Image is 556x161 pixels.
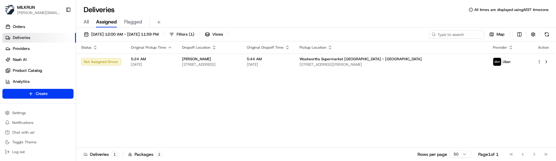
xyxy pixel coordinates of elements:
[2,44,76,54] a: Providers
[131,62,172,67] span: [DATE]
[189,32,194,37] span: ( 1 )
[17,10,61,15] button: [PERSON_NAME][EMAIL_ADDRESS][DOMAIN_NAME]
[124,18,142,26] span: Flagged
[13,35,30,40] span: Deliveries
[13,57,27,62] span: Nash AI
[81,45,91,50] span: Status
[474,7,549,12] span: All times are displayed using AEST timezone
[12,120,34,125] span: Notifications
[2,138,74,146] button: Toggle Theme
[2,22,76,32] a: Orders
[2,148,74,156] button: Log out
[300,57,422,61] span: Woolworths Supermarket [GEOGRAPHIC_DATA] - [GEOGRAPHIC_DATA]
[493,58,501,66] img: uber-new-logo.jpeg
[247,45,284,50] span: Original Dropoff Time
[84,5,115,15] h1: Deliveries
[2,33,76,43] a: Deliveries
[2,109,74,117] button: Settings
[156,152,163,157] div: 1
[167,30,197,39] button: Filters(1)
[543,30,551,39] button: Refresh
[12,140,37,145] span: Toggle Theme
[182,62,237,67] span: [STREET_ADDRESS]
[84,18,89,26] span: All
[418,151,447,157] p: Rows per page
[131,45,166,50] span: Original Pickup Time
[12,130,34,135] span: Chat with us!
[247,62,290,67] span: [DATE]
[429,30,484,39] input: Type to search
[300,62,483,67] span: [STREET_ADDRESS][PERSON_NAME]
[2,55,76,65] a: Nash AI
[13,24,25,30] span: Orders
[2,77,76,86] a: Analytics
[300,45,326,50] span: Pickup Location
[2,66,76,75] a: Product Catalog
[2,2,63,17] button: MILKRUNMILKRUN[PERSON_NAME][EMAIL_ADDRESS][DOMAIN_NAME]
[202,30,226,39] button: Views
[17,4,35,10] button: MILKRUN
[247,57,290,61] span: 5:44 AM
[12,149,25,154] span: Log out
[2,128,74,137] button: Chat with us!
[128,151,163,157] div: Packages
[2,89,74,99] button: Create
[81,30,161,39] button: [DATE] 12:00 AM - [DATE] 11:59 PM
[111,152,118,157] div: 1
[36,91,48,96] span: Create
[131,57,172,61] span: 5:24 AM
[503,59,511,64] span: Uber
[212,32,223,37] span: Views
[13,68,42,73] span: Product Catalog
[96,18,117,26] span: Assigned
[5,5,15,15] img: MILKRUN
[177,32,194,37] span: Filters
[91,32,159,37] span: [DATE] 12:00 AM - [DATE] 11:59 PM
[2,118,74,127] button: Notifications
[182,57,211,61] span: [PERSON_NAME]
[13,79,30,84] span: Analytics
[493,45,507,50] span: Provider
[84,151,118,157] div: Deliveries
[537,45,550,50] div: Action
[478,151,499,157] div: Page 1 of 1
[12,110,26,115] span: Settings
[486,30,507,39] button: Map
[497,32,504,37] span: Map
[13,46,30,51] span: Providers
[182,45,210,50] span: Dropoff Location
